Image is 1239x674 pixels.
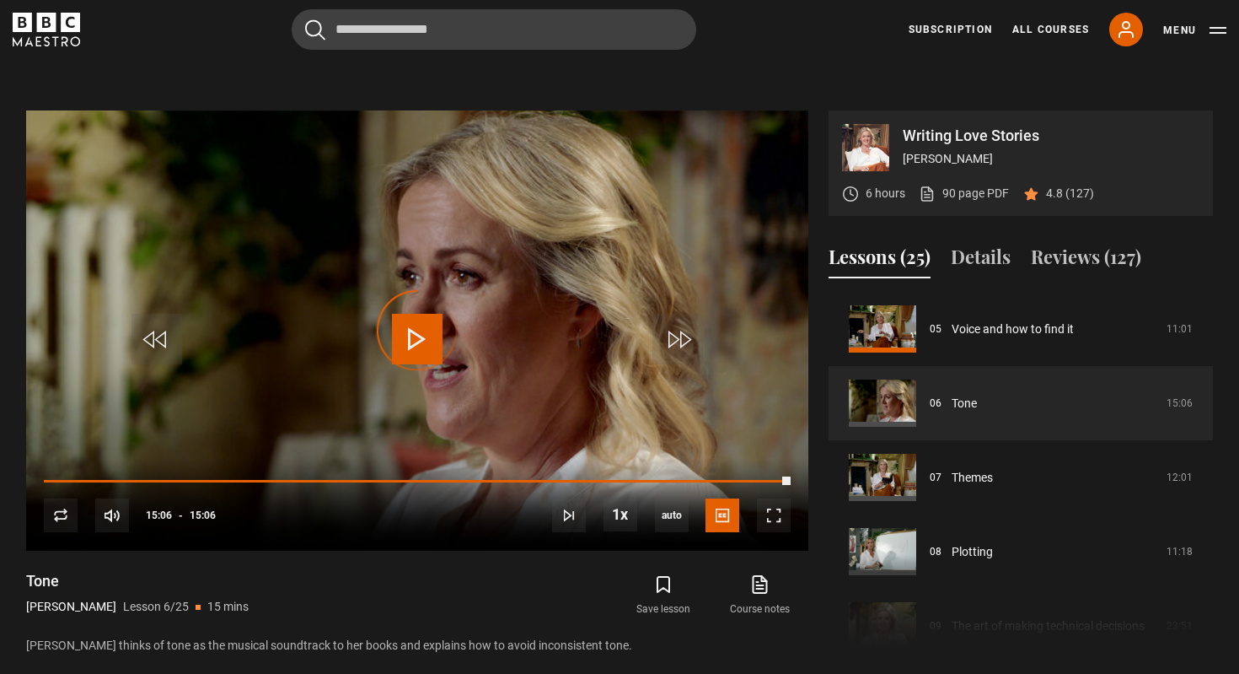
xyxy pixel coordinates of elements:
[952,321,1074,338] a: Voice and how to find it
[919,185,1009,202] a: 90 page PDF
[705,499,739,532] button: Captions
[655,499,689,532] span: auto
[26,637,808,655] p: [PERSON_NAME] thinks of tone as the musical soundtrack to her books and explains how to avoid inc...
[26,598,116,616] p: [PERSON_NAME]
[1163,22,1226,39] button: Toggle navigation
[44,480,791,483] div: Progress Bar
[207,598,249,616] p: 15 mins
[26,571,249,591] h1: Tone
[909,22,992,37] a: Subscription
[952,469,993,487] a: Themes
[146,500,172,531] span: 15:06
[292,9,696,50] input: Search
[655,499,689,532] div: Current quality: 720p
[712,571,808,620] a: Course notes
[615,571,711,620] button: Save lesson
[952,395,977,412] a: Tone
[179,510,183,521] span: -
[903,150,1199,168] p: [PERSON_NAME]
[13,13,80,46] svg: BBC Maestro
[757,499,791,532] button: Fullscreen
[1012,22,1089,37] a: All Courses
[829,243,931,278] button: Lessons (25)
[95,499,129,532] button: Mute
[603,498,637,531] button: Playback Rate
[26,111,808,551] video-js: Video Player
[1031,243,1141,278] button: Reviews (127)
[866,185,905,202] p: 6 hours
[1046,185,1094,202] p: 4.8 (127)
[952,543,993,561] a: Plotting
[44,499,78,532] button: Replay
[552,499,586,532] button: Next Lesson
[190,500,216,531] span: 15:06
[951,243,1011,278] button: Details
[305,19,325,40] button: Submit the search query
[903,128,1199,143] p: Writing Love Stories
[123,598,189,616] p: Lesson 6/25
